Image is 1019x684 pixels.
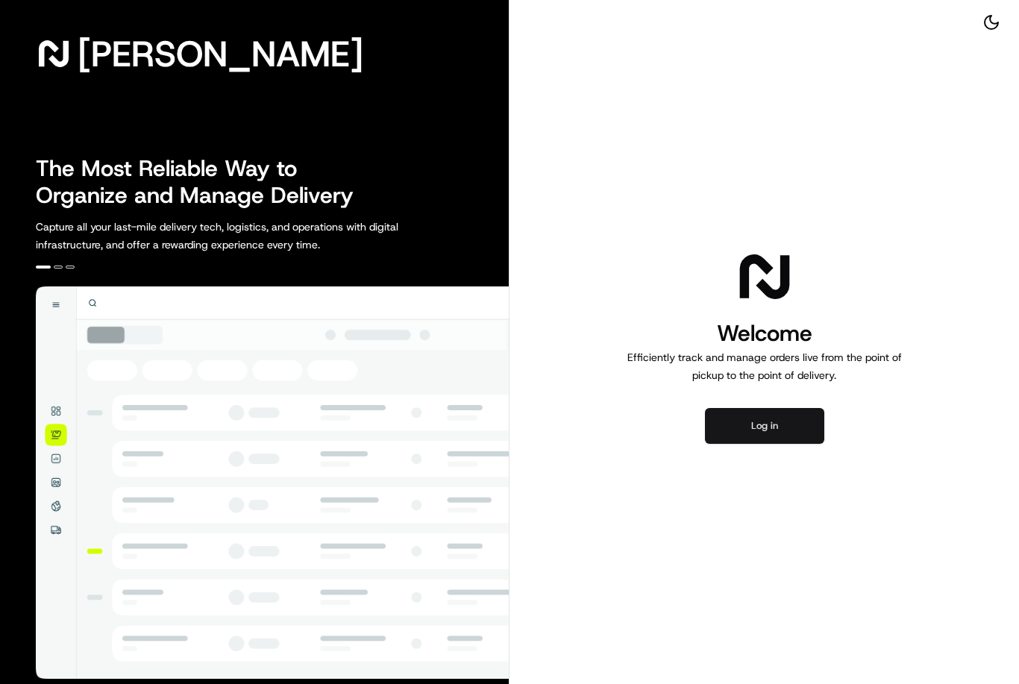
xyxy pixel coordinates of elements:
img: illustration [36,286,509,679]
h2: The Most Reliable Way to Organize and Manage Delivery [36,155,370,209]
p: Efficiently track and manage orders live from the point of pickup to the point of delivery. [621,348,908,384]
span: [PERSON_NAME] [78,39,363,69]
h1: Welcome [621,319,908,348]
p: Capture all your last-mile delivery tech, logistics, and operations with digital infrastructure, ... [36,218,465,254]
button: Log in [705,408,824,444]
